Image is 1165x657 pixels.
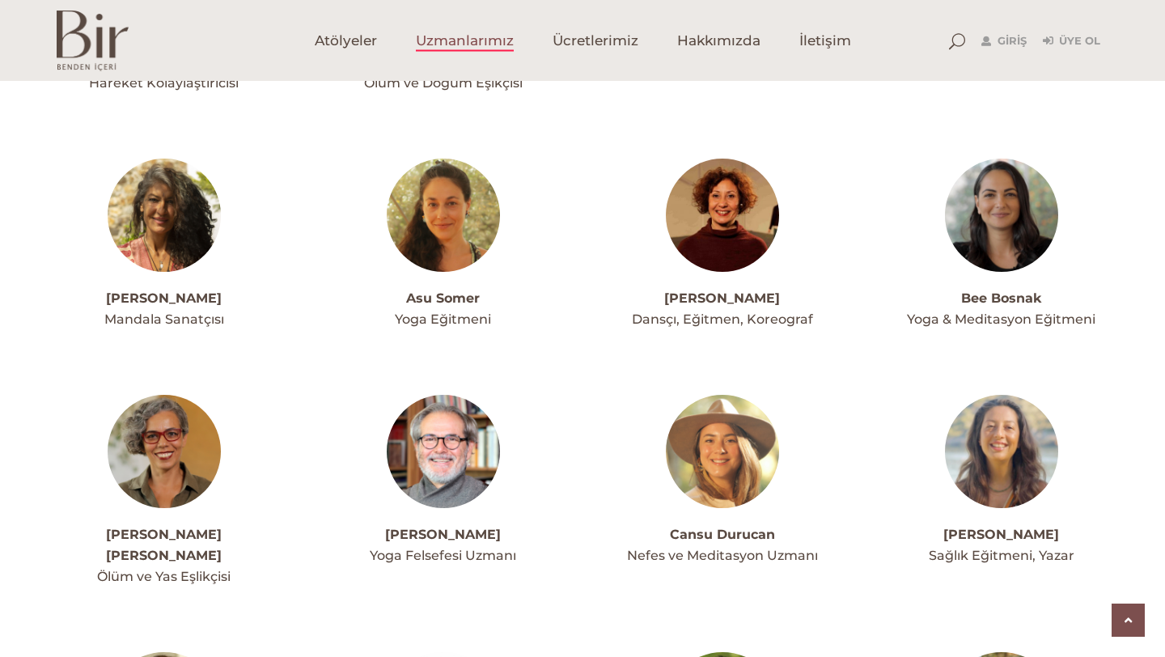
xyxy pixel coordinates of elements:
img: cansuprofilfoto-300x300.jpg [666,395,779,508]
a: [PERSON_NAME] [PERSON_NAME] [106,527,222,563]
img: beeprofil-300x300.jpg [945,159,1058,272]
img: aslihanprofil-300x300.jpg [108,159,221,272]
a: Asu Somer [406,290,480,306]
img: bernaprofil-300x300.jpg [108,395,221,508]
a: Giriş [981,32,1027,51]
span: Ücretlerimiz [553,32,638,50]
span: Yoga Felsefesi Uzmanı [370,548,516,563]
a: Bee Bosnak [961,290,1041,306]
span: Hakkımızda [677,32,760,50]
span: Yoga Eğitmeni [395,312,491,327]
span: Dansçı, Eğitmen, Koreograf [632,312,813,327]
img: boraprofil1-300x300.jpg [387,395,500,508]
a: [PERSON_NAME] [385,527,501,542]
a: Cansu Durucan [670,527,775,542]
a: [PERSON_NAME] [106,290,222,306]
span: Sağlık Eğitmeni, Yazar [929,548,1074,563]
img: asuprofil-300x300.jpg [387,159,500,272]
img: ceydaprofil-300x300.jpg [945,395,1058,508]
span: İletişim [799,32,851,50]
span: Mandala Sanatçısı [104,312,224,327]
span: Uzmanlarımız [416,32,514,50]
span: Atölyeler [315,32,377,50]
a: [PERSON_NAME] [943,527,1059,542]
a: Üye Ol [1043,32,1100,51]
span: Nefes ve Meditasyon Uzmanı [627,548,818,563]
span: Ölüm ve Yas Eşlikçisi [97,569,231,584]
a: [PERSON_NAME] [664,290,780,306]
img: baharprofil-300x300.jpg [666,159,779,272]
span: Yoga & Meditasyon Eğitmeni [907,312,1095,327]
